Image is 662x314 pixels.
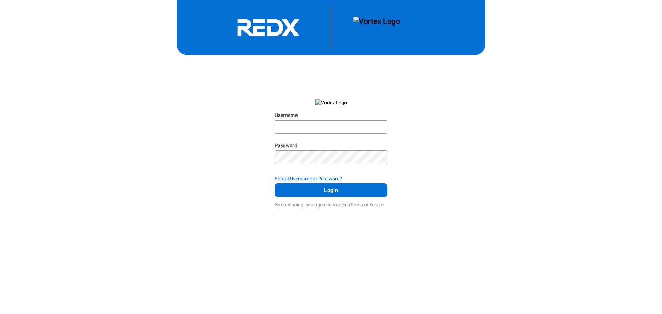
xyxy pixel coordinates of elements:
[350,202,384,207] a: Terms of Service
[275,176,342,181] strong: Forgot Username or Password?
[315,99,347,106] img: Vortex Logo
[275,112,298,118] label: Username
[275,143,297,148] label: Password
[283,186,379,194] span: Login
[275,183,387,197] button: Login
[353,17,400,39] img: Vortex Logo
[275,199,387,208] div: By continuing, you agree to Vortex's
[275,175,387,182] div: Forgot Username or Password?
[217,19,320,37] svg: RedX Logo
